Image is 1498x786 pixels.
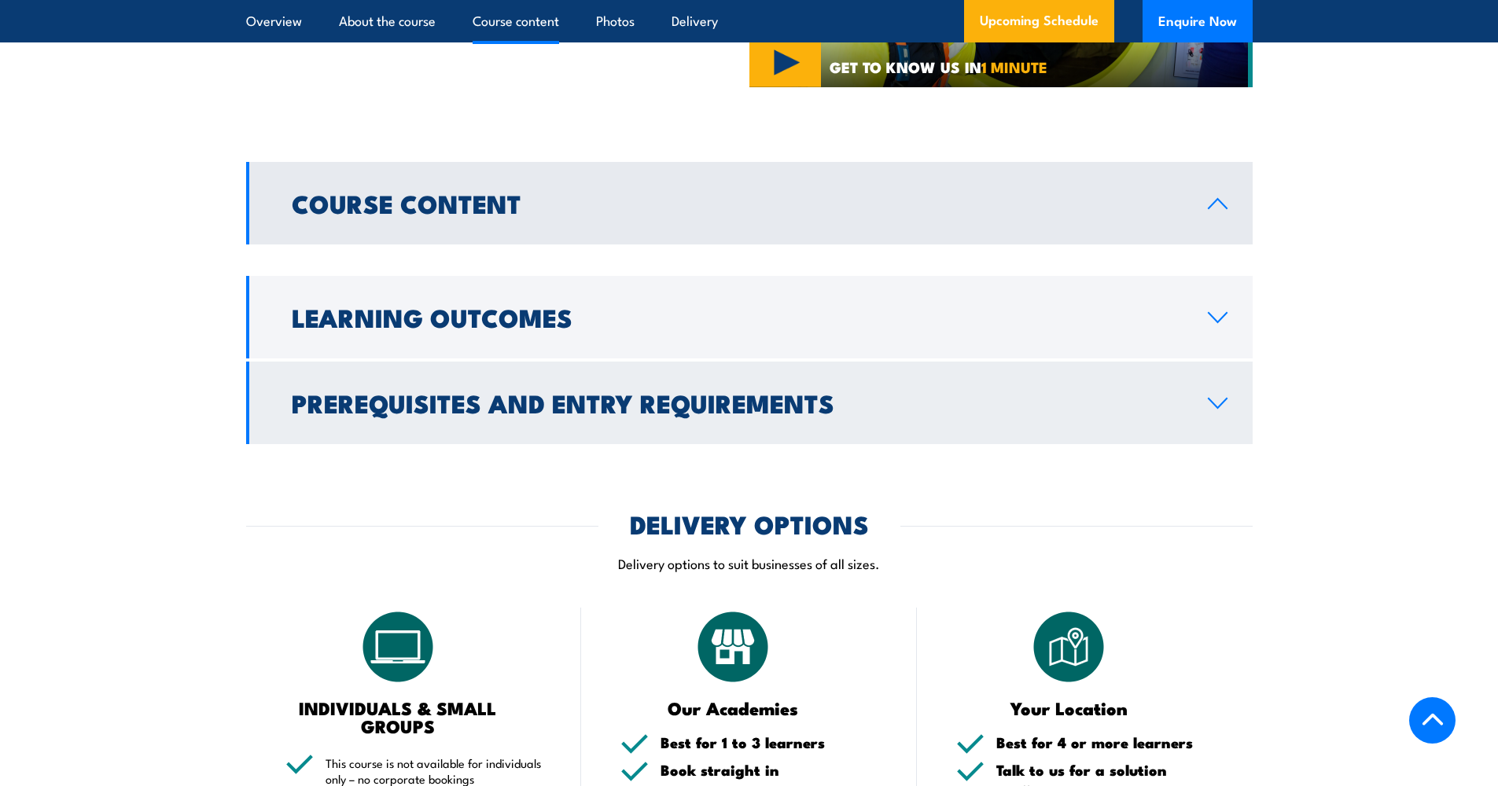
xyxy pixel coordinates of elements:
h5: Best for 4 or more learners [996,735,1213,750]
h2: Course Content [292,192,1183,214]
h5: Book straight in [661,762,878,777]
strong: 1 MINUTE [981,55,1047,78]
span: GET TO KNOW US IN [830,60,1047,74]
h3: Your Location [956,699,1182,717]
a: Prerequisites and Entry Requirements [246,362,1253,444]
h3: INDIVIDUALS & SMALL GROUPS [285,699,511,735]
h2: DELIVERY OPTIONS [630,512,869,534]
h3: Our Academies [620,699,846,717]
h2: Learning Outcomes [292,306,1183,328]
a: Course Content [246,162,1253,244]
h2: Prerequisites and Entry Requirements [292,391,1183,413]
h5: Best for 1 to 3 learners [661,735,878,750]
p: Delivery options to suit businesses of all sizes. [246,554,1253,572]
h5: Talk to us for a solution [996,762,1213,777]
a: Learning Outcomes [246,276,1253,358]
